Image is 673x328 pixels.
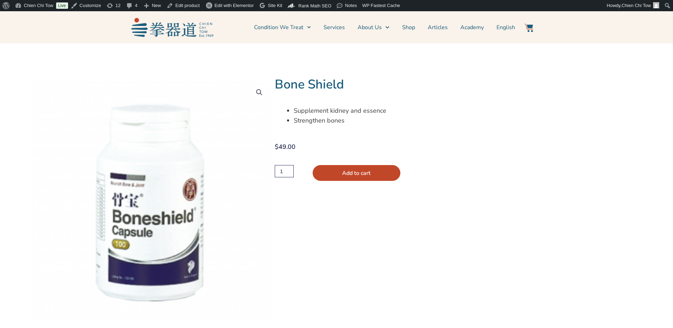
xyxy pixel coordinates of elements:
a: Articles [428,19,448,36]
span: Edit with Elementor [214,3,254,8]
bdi: 49.00 [275,143,295,151]
a: Academy [460,19,484,36]
span: Site Kit [268,3,282,8]
nav: Menu [217,19,515,36]
img: Website Icon-03 [525,24,533,32]
a: Condition We Treat [254,19,311,36]
button: Add to cart [313,165,400,181]
span: Supplement kidney and essence [294,106,386,115]
a: Services [324,19,345,36]
span: Chien Chi Tow [621,3,651,8]
span: Rank Math SEO [298,3,331,8]
a: Shop [402,19,415,36]
span: Strengthen bones [294,116,345,125]
span: $ [275,143,279,151]
a: Live [56,2,68,9]
a: View full-screen image gallery [253,86,266,99]
h1: Bone Shield [275,77,584,92]
a: English [497,19,515,36]
span: English [497,23,515,32]
a: About Us [358,19,389,36]
input: Product quantity [275,165,294,177]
